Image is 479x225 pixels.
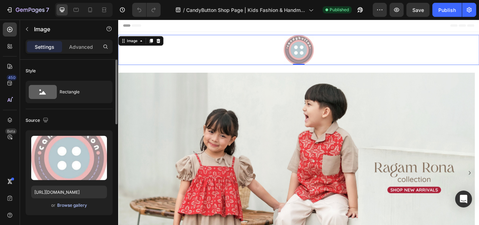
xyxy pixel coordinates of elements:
img: preview-image [31,136,107,180]
iframe: Design area [118,20,479,225]
p: Image [34,25,94,33]
button: 7 [3,3,52,17]
div: 450 [7,75,17,80]
p: Settings [35,43,54,51]
span: or [51,201,55,210]
div: Undo/Redo [132,3,161,17]
div: Beta [5,128,17,134]
span: / [183,6,185,14]
div: Style [26,68,36,74]
div: Source [26,116,50,125]
div: Browse gallery [57,202,87,209]
div: Open Intercom Messenger [455,191,472,207]
input: https://example.com/image.jpg [31,186,107,198]
button: Carousel Next Arrow [404,173,415,184]
button: Browse gallery [57,202,87,209]
span: Save [412,7,424,13]
span: Published [330,7,349,13]
div: Rectangle [60,84,102,100]
span: CandyButton Shop Page | Kids Fashion & Handmade Accessories [186,6,306,14]
button: Save [406,3,430,17]
div: Publish [438,6,456,14]
button: Publish [432,3,462,17]
p: 7 [46,6,49,14]
p: Advanced [69,43,93,51]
